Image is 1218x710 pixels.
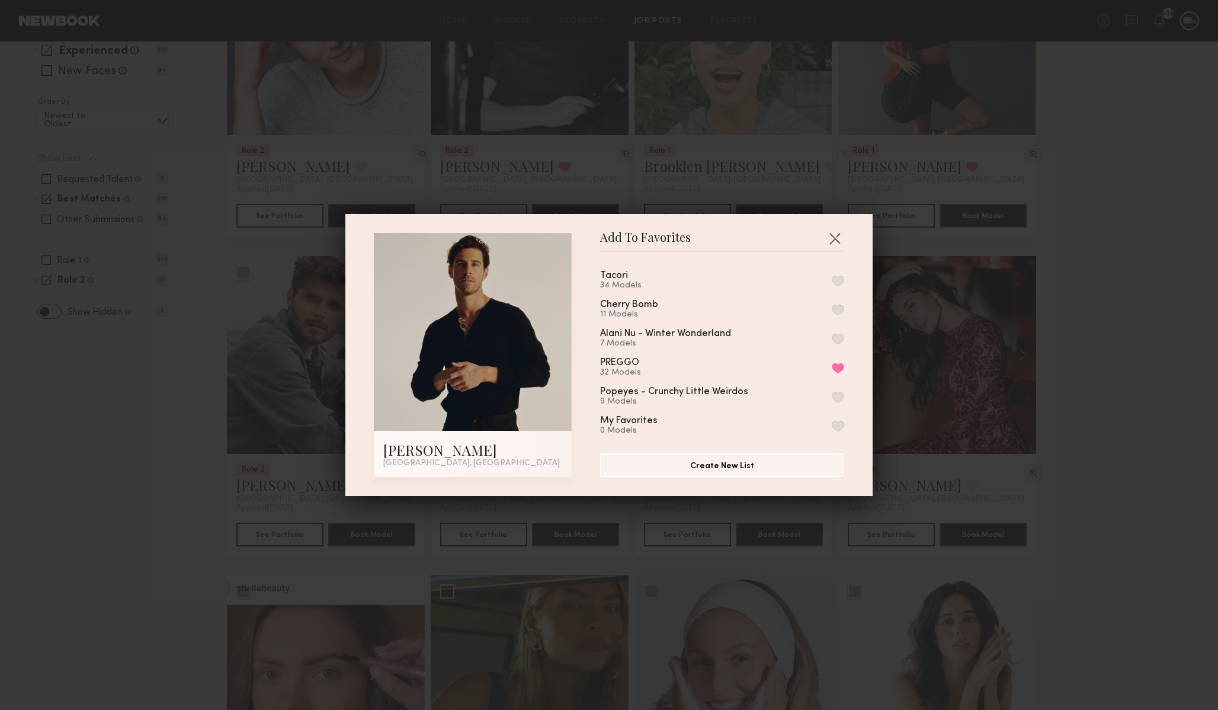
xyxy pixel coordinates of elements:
div: 7 Models [600,339,759,348]
div: 32 Models [600,368,668,378]
div: PREGGO [600,358,639,368]
div: Popeyes - Crunchy Little Weirdos [600,387,748,397]
span: Add To Favorites [600,233,691,251]
button: Create New List [600,453,844,477]
div: 0 Models [600,426,686,436]
div: [GEOGRAPHIC_DATA], [GEOGRAPHIC_DATA] [383,459,562,468]
div: 34 Models [600,281,656,290]
div: My Favorites [600,416,658,426]
div: Cherry Bomb [600,300,658,310]
div: 11 Models [600,310,687,319]
div: [PERSON_NAME] [383,440,562,459]
div: Tacori [600,271,628,281]
div: 9 Models [600,397,777,407]
div: Alani Nu - Winter Wonderland [600,329,731,339]
button: Close [825,229,844,248]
